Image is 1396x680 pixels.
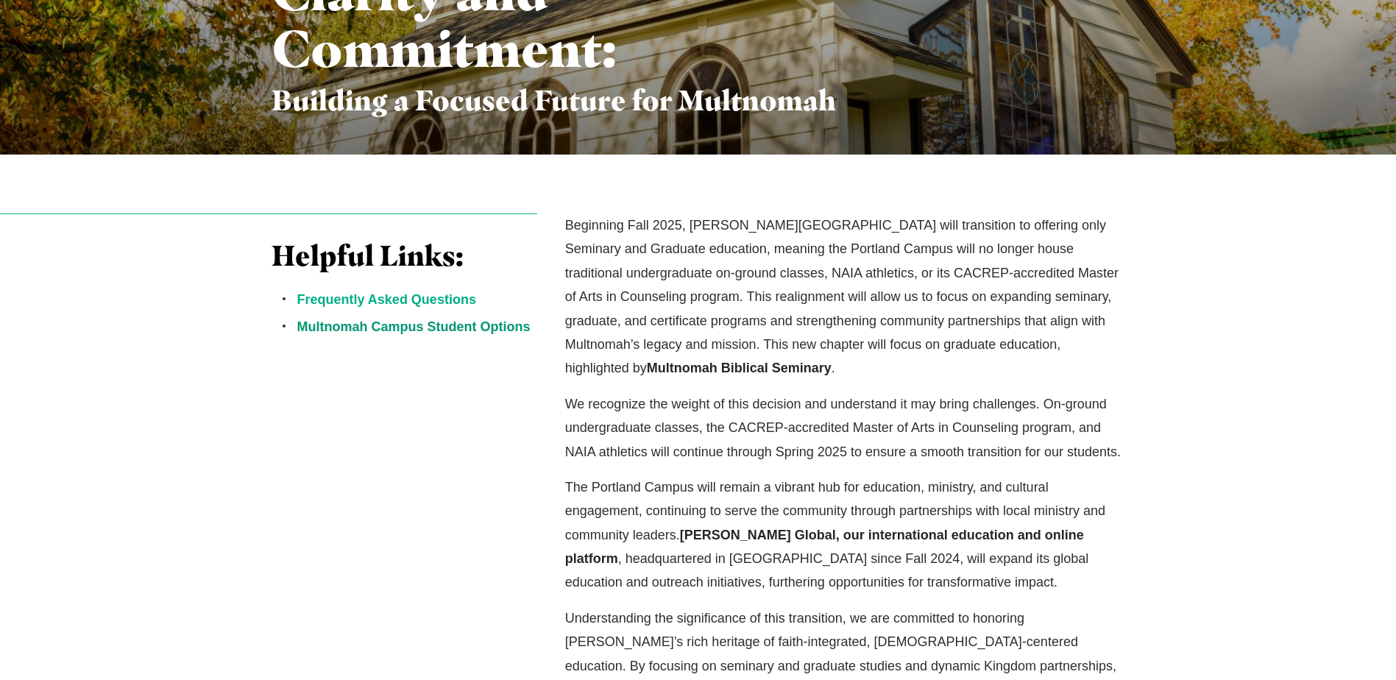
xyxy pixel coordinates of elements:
[272,84,840,118] h3: Building a Focused Future for Multnomah
[565,392,1125,464] p: We recognize the weight of this decision and understand it may bring challenges. On-ground underg...
[565,528,1084,566] strong: [PERSON_NAME] Global, our international education and online platform
[647,361,832,375] strong: Multnomah Biblical Seminary
[297,292,476,307] a: Frequently Asked Questions
[297,319,531,334] a: Multnomah Campus Student Options
[565,475,1125,595] p: The Portland Campus will remain a vibrant hub for education, ministry, and cultural engagement, c...
[272,239,538,273] h3: Helpful Links:
[565,213,1125,380] p: Beginning Fall 2025, [PERSON_NAME][GEOGRAPHIC_DATA] will transition to offering only Seminary and...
